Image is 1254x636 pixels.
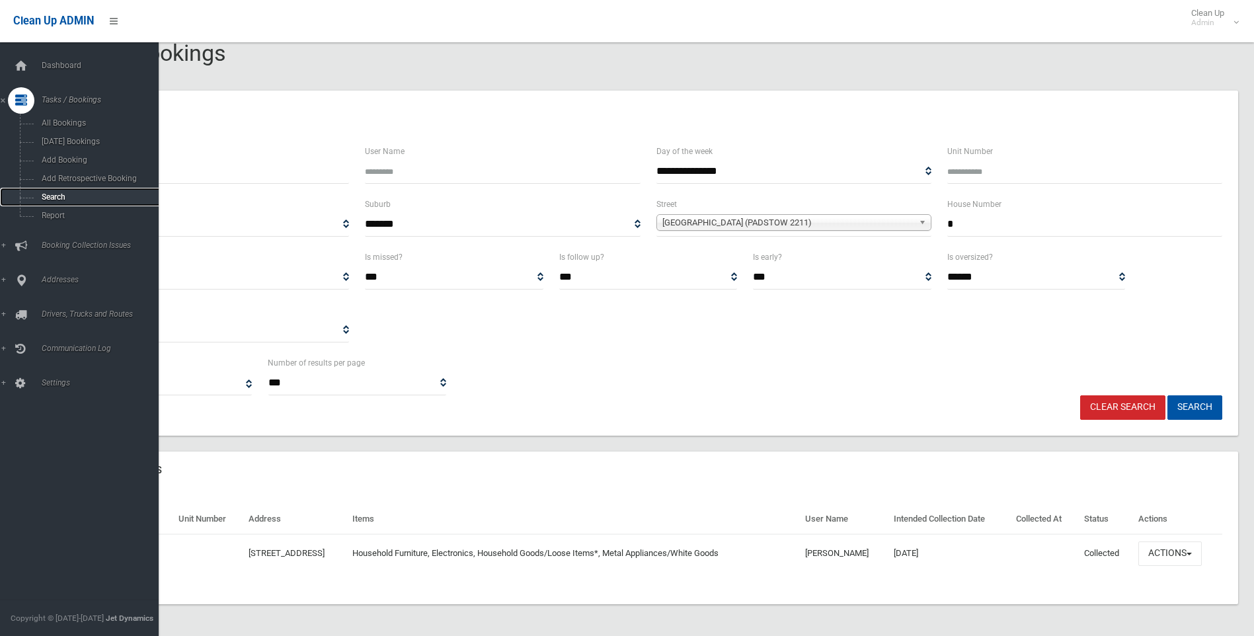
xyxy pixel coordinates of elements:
[365,197,391,212] label: Suburb
[38,275,169,284] span: Addresses
[1133,504,1222,534] th: Actions
[1138,541,1202,566] button: Actions
[800,504,889,534] th: User Name
[38,378,169,387] span: Settings
[38,344,169,353] span: Communication Log
[947,197,1001,212] label: House Number
[38,174,157,183] span: Add Retrospective Booking
[365,250,403,264] label: Is missed?
[800,534,889,573] td: [PERSON_NAME]
[38,61,169,70] span: Dashboard
[268,356,365,370] label: Number of results per page
[347,534,800,573] td: Household Furniture, Electronics, Household Goods/Loose Items*, Metal Appliances/White Goods
[1079,504,1134,534] th: Status
[365,144,405,159] label: User Name
[947,250,993,264] label: Is oversized?
[38,211,157,220] span: Report
[106,614,153,623] strong: Jet Dynamics
[559,250,604,264] label: Is follow up?
[656,197,677,212] label: Street
[1167,395,1222,420] button: Search
[1191,18,1224,28] small: Admin
[243,504,347,534] th: Address
[1185,8,1237,28] span: Clean Up
[38,155,157,165] span: Add Booking
[1011,504,1078,534] th: Collected At
[38,309,169,319] span: Drivers, Trucks and Routes
[38,241,169,250] span: Booking Collection Issues
[38,95,169,104] span: Tasks / Bookings
[1080,395,1165,420] a: Clear Search
[1079,534,1134,573] td: Collected
[753,250,782,264] label: Is early?
[662,215,914,231] span: [GEOGRAPHIC_DATA] (PADSTOW 2211)
[888,534,1011,573] td: [DATE]
[947,144,993,159] label: Unit Number
[888,504,1011,534] th: Intended Collection Date
[38,192,157,202] span: Search
[38,118,157,128] span: All Bookings
[38,137,157,146] span: [DATE] Bookings
[11,614,104,623] span: Copyright © [DATE]-[DATE]
[173,504,243,534] th: Unit Number
[13,15,94,27] span: Clean Up ADMIN
[249,548,325,558] a: [STREET_ADDRESS]
[656,144,713,159] label: Day of the week
[347,504,800,534] th: Items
